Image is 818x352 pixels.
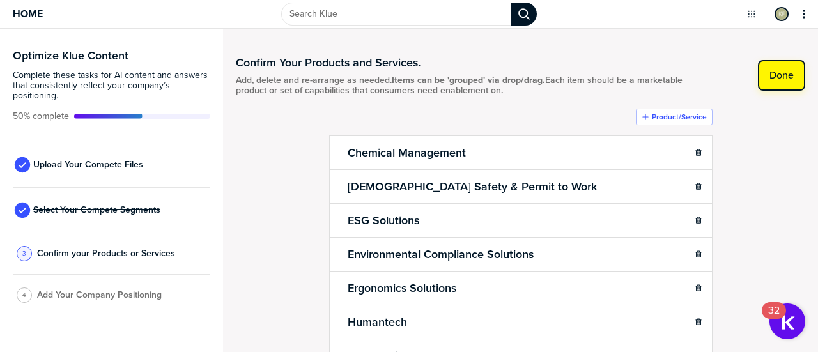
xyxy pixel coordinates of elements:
[758,60,805,91] button: Done
[329,305,713,339] li: Humantech
[345,178,599,195] h2: [DEMOGRAPHIC_DATA] Safety & Permit to Work
[37,249,175,259] span: Confirm your Products or Services
[13,111,69,121] span: Active
[37,290,162,300] span: Add Your Company Positioning
[329,169,713,204] li: [DEMOGRAPHIC_DATA] Safety & Permit to Work
[769,69,794,82] label: Done
[329,203,713,238] li: ESG Solutions
[329,271,713,305] li: Ergonomics Solutions
[236,55,686,70] h1: Confirm Your Products and Services.
[392,73,545,87] strong: Items can be 'grouped' via drop/drag.
[769,303,805,339] button: Open Resource Center, 32 new notifications
[345,211,422,229] h2: ESG Solutions
[33,205,160,215] span: Select Your Compete Segments
[329,135,713,170] li: Chemical Management
[768,310,780,327] div: 32
[329,237,713,272] li: Environmental Compliance Solutions
[345,144,468,162] h2: Chemical Management
[13,8,43,19] span: Home
[636,109,713,125] button: Product/Service
[13,70,210,101] span: Complete these tasks for AI content and answers that consistently reflect your company’s position...
[345,279,459,297] h2: Ergonomics Solutions
[776,8,787,20] img: ba08671f2a03eda18bfccee3b3d919f1-sml.png
[511,3,537,26] div: Search Klue
[745,8,758,20] button: Open Drop
[345,313,410,331] h2: Humantech
[236,75,686,96] span: Add, delete and re-arrange as needed. Each item should be a marketable product or set of capabili...
[13,50,210,61] h3: Optimize Klue Content
[775,7,789,21] div: Kevin Frieh
[22,290,26,300] span: 4
[652,112,707,122] label: Product/Service
[345,245,536,263] h2: Environmental Compliance Solutions
[22,249,26,258] span: 3
[33,160,143,170] span: Upload Your Compete Files
[281,3,511,26] input: Search Klue
[773,6,790,22] a: Edit Profile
